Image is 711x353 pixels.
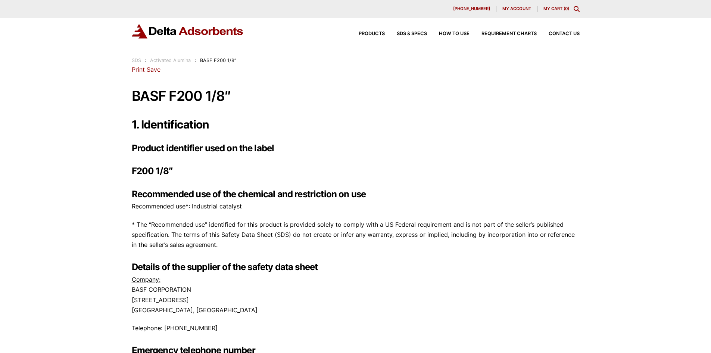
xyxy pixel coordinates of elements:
[397,31,427,36] span: SDS & SPECS
[537,31,580,36] a: Contact Us
[347,31,385,36] a: Products
[543,6,569,11] a: My Cart (0)
[132,220,580,250] p: * The “Recommended use” identified for this product is provided solely to comply with a US Federa...
[147,66,160,73] a: Save
[453,7,490,11] span: [PHONE_NUMBER]
[132,261,318,272] strong: Details of the supplier of the safety data sheet
[132,189,366,199] strong: Recommended use of the chemical and restriction on use
[132,58,141,63] a: SDS
[132,276,160,283] u: Company:
[565,6,568,11] span: 0
[574,6,580,12] div: Toggle Modal Content
[132,24,244,38] img: Delta Adsorbents
[132,66,145,73] a: Print
[549,31,580,36] span: Contact Us
[132,89,580,104] h1: BASF F200 1/8″
[150,58,191,63] a: Activated Alumina
[427,31,470,36] a: How to Use
[132,118,209,131] strong: 1. Identification
[502,7,531,11] span: My account
[132,165,173,176] strong: F200 1/8″
[132,323,580,333] p: Telephone: [PHONE_NUMBER]
[359,31,385,36] span: Products
[195,58,196,63] span: :
[470,31,537,36] a: Requirement Charts
[145,58,146,63] span: :
[385,31,427,36] a: SDS & SPECS
[439,31,470,36] span: How to Use
[132,275,580,315] p: BASF CORPORATION [STREET_ADDRESS] [GEOGRAPHIC_DATA], [GEOGRAPHIC_DATA]
[132,201,580,211] p: Recommended use*: Industrial catalyst
[132,143,274,154] strong: Product identifier used on the label
[481,31,537,36] span: Requirement Charts
[447,6,496,12] a: [PHONE_NUMBER]
[496,6,537,12] a: My account
[200,58,236,63] span: BASF F200 1/8″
